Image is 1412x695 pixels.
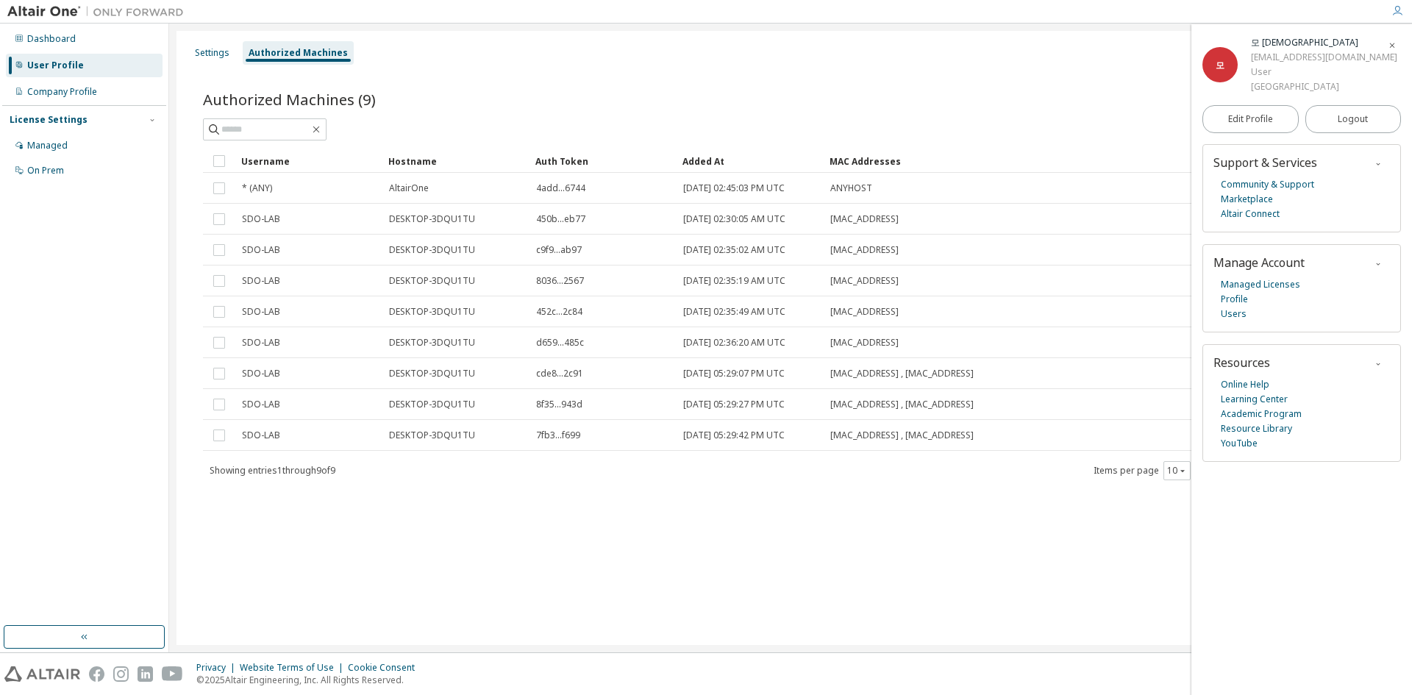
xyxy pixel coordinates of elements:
[1221,192,1273,207] a: Marketplace
[683,337,785,349] span: [DATE] 02:36:20 AM UTC
[1167,465,1187,477] button: 10
[240,662,348,674] div: Website Terms of Use
[10,114,88,126] div: License Settings
[162,666,183,682] img: youtube.svg
[389,306,475,318] span: DESKTOP-3DQU1TU
[830,337,899,349] span: [MAC_ADDRESS]
[830,306,899,318] span: [MAC_ADDRESS]
[536,275,584,287] span: 8036...2567
[830,430,974,441] span: [MAC_ADDRESS] , [MAC_ADDRESS]
[388,149,524,173] div: Hostname
[242,430,280,441] span: SDO-LAB
[389,213,475,225] span: DESKTOP-3DQU1TU
[1251,79,1397,94] div: [GEOGRAPHIC_DATA]
[535,149,671,173] div: Auth Token
[683,430,785,441] span: [DATE] 05:29:42 PM UTC
[242,213,280,225] span: SDO-LAB
[242,368,280,379] span: SDO-LAB
[389,430,475,441] span: DESKTOP-3DQU1TU
[1305,105,1402,133] button: Logout
[389,399,475,410] span: DESKTOP-3DQU1TU
[389,337,475,349] span: DESKTOP-3DQU1TU
[242,399,280,410] span: SDO-LAB
[203,89,376,110] span: Authorized Machines (9)
[249,47,348,59] div: Authorized Machines
[830,213,899,225] span: [MAC_ADDRESS]
[1251,65,1397,79] div: User
[1213,354,1270,371] span: Resources
[830,244,899,256] span: [MAC_ADDRESS]
[683,182,785,194] span: [DATE] 02:45:03 PM UTC
[242,275,280,287] span: SDO-LAB
[138,666,153,682] img: linkedin.svg
[89,666,104,682] img: facebook.svg
[683,275,785,287] span: [DATE] 02:35:19 AM UTC
[1221,207,1280,221] a: Altair Connect
[536,244,582,256] span: c9f9...ab97
[1216,59,1224,71] span: 모
[536,337,584,349] span: d659...485c
[683,213,785,225] span: [DATE] 02:30:05 AM UTC
[1221,292,1248,307] a: Profile
[536,399,582,410] span: 8f35...943d
[1221,277,1300,292] a: Managed Licenses
[1221,421,1292,436] a: Resource Library
[27,140,68,152] div: Managed
[389,275,475,287] span: DESKTOP-3DQU1TU
[1202,105,1299,133] a: Edit Profile
[1251,35,1397,50] div: 모 선경
[1221,392,1288,407] a: Learning Center
[389,182,429,194] span: AltairOne
[27,86,97,98] div: Company Profile
[242,182,272,194] span: * (ANY)
[830,149,1224,173] div: MAC Addresses
[682,149,818,173] div: Added At
[536,430,580,441] span: 7fb3...f699
[1251,50,1397,65] div: [EMAIL_ADDRESS][DOMAIN_NAME]
[1094,461,1191,480] span: Items per page
[195,47,229,59] div: Settings
[536,306,582,318] span: 452c...2c84
[1338,112,1368,126] span: Logout
[27,33,76,45] div: Dashboard
[536,213,585,225] span: 450b...eb77
[683,399,785,410] span: [DATE] 05:29:27 PM UTC
[242,306,280,318] span: SDO-LAB
[1221,436,1258,451] a: YouTube
[389,244,475,256] span: DESKTOP-3DQU1TU
[1213,254,1305,271] span: Manage Account
[242,244,280,256] span: SDO-LAB
[1213,154,1317,171] span: Support & Services
[1221,177,1314,192] a: Community & Support
[27,165,64,177] div: On Prem
[830,275,899,287] span: [MAC_ADDRESS]
[196,674,424,686] p: © 2025 Altair Engineering, Inc. All Rights Reserved.
[536,368,583,379] span: cde8...2c91
[536,182,585,194] span: 4add...6744
[1221,377,1269,392] a: Online Help
[683,244,785,256] span: [DATE] 02:35:02 AM UTC
[4,666,80,682] img: altair_logo.svg
[210,464,335,477] span: Showing entries 1 through 9 of 9
[683,368,785,379] span: [DATE] 05:29:07 PM UTC
[683,306,785,318] span: [DATE] 02:35:49 AM UTC
[1228,113,1273,125] span: Edit Profile
[389,368,475,379] span: DESKTOP-3DQU1TU
[7,4,191,19] img: Altair One
[348,662,424,674] div: Cookie Consent
[196,662,240,674] div: Privacy
[242,337,280,349] span: SDO-LAB
[830,368,974,379] span: [MAC_ADDRESS] , [MAC_ADDRESS]
[27,60,84,71] div: User Profile
[241,149,377,173] div: Username
[830,182,872,194] span: ANYHOST
[1221,407,1302,421] a: Academic Program
[830,399,974,410] span: [MAC_ADDRESS] , [MAC_ADDRESS]
[1221,307,1247,321] a: Users
[113,666,129,682] img: instagram.svg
